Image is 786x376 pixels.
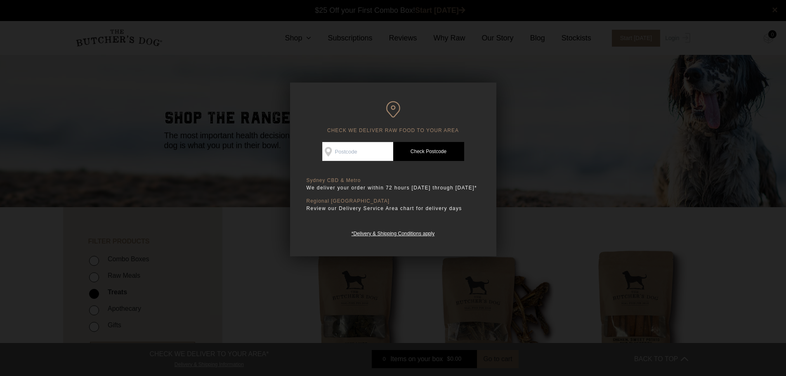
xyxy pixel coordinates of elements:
a: *Delivery & Shipping Conditions apply [352,229,434,236]
p: Regional [GEOGRAPHIC_DATA] [307,198,480,204]
a: Check Postcode [393,142,464,161]
input: Postcode [322,142,393,161]
p: Review our Delivery Service Area chart for delivery days [307,204,480,213]
p: We deliver your order within 72 hours [DATE] through [DATE]* [307,184,480,192]
h6: CHECK WE DELIVER RAW FOOD TO YOUR AREA [307,101,480,134]
p: Sydney CBD & Metro [307,177,480,184]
